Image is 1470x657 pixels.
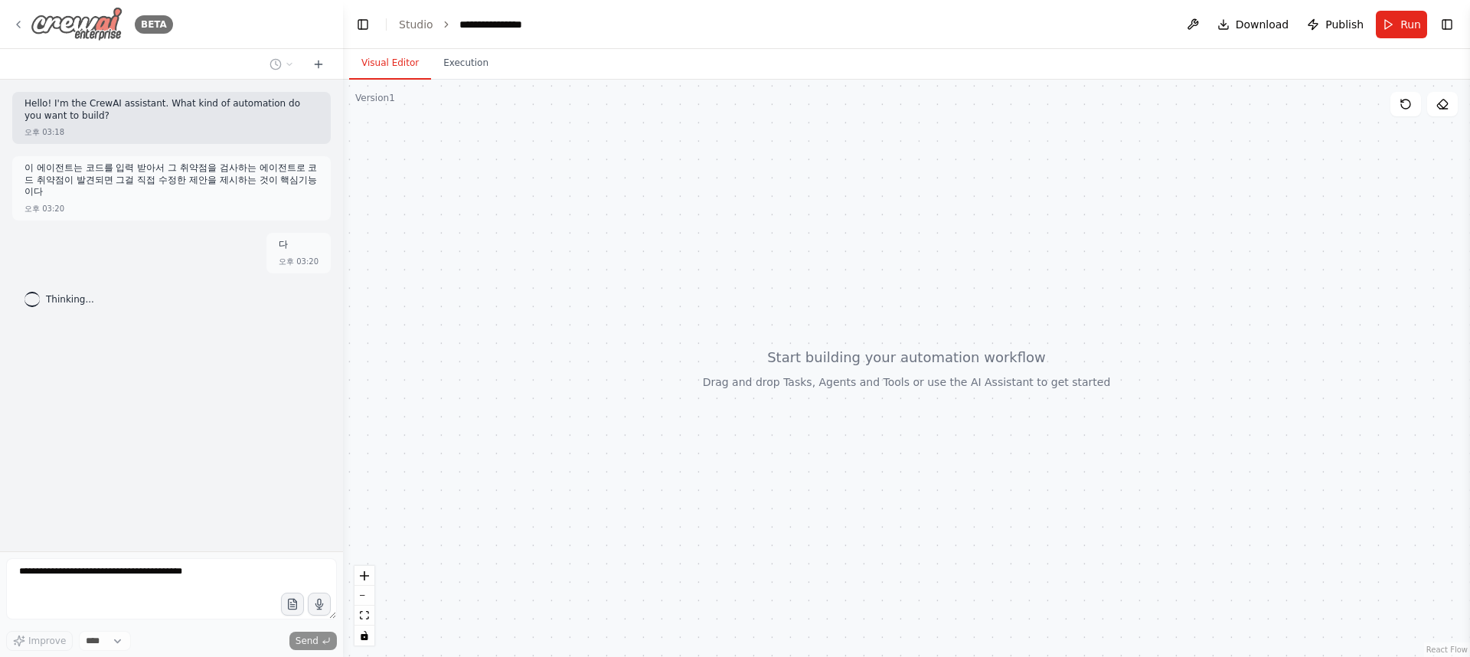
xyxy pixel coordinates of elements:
[296,635,318,647] span: Send
[1301,11,1370,38] button: Publish
[354,586,374,606] button: zoom out
[281,593,304,616] button: Upload files
[263,55,300,74] button: Switch to previous chat
[279,256,318,267] div: 오후 03:20
[355,92,395,104] div: Version 1
[46,293,94,306] span: Thinking...
[289,632,337,650] button: Send
[24,162,318,198] p: 이 에이전트는 코드를 입력 받아서 그 취약점을 검사하는 에이전트로 코드 취약점이 발견되면 그걸 직접 수정한 제안을 제시하는 것이 핵심기능이다
[1211,11,1295,38] button: Download
[1325,17,1364,32] span: Publish
[28,635,66,647] span: Improve
[306,55,331,74] button: Start a new chat
[352,14,374,35] button: Hide left sidebar
[135,15,173,34] div: BETA
[24,98,318,122] p: Hello! I'm the CrewAI assistant. What kind of automation do you want to build?
[308,593,331,616] button: Click to speak your automation idea
[1376,11,1427,38] button: Run
[399,18,433,31] a: Studio
[399,17,538,32] nav: breadcrumb
[431,47,501,80] button: Execution
[1400,17,1421,32] span: Run
[279,239,318,251] p: 다
[1236,17,1289,32] span: Download
[354,566,374,586] button: zoom in
[354,606,374,626] button: fit view
[6,631,73,651] button: Improve
[24,126,64,138] div: 오후 03:18
[349,47,431,80] button: Visual Editor
[31,7,122,41] img: Logo
[1426,646,1468,654] a: React Flow attribution
[354,566,374,646] div: React Flow controls
[1436,14,1458,35] button: Show right sidebar
[24,203,64,214] div: 오후 03:20
[354,626,374,646] button: toggle interactivity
